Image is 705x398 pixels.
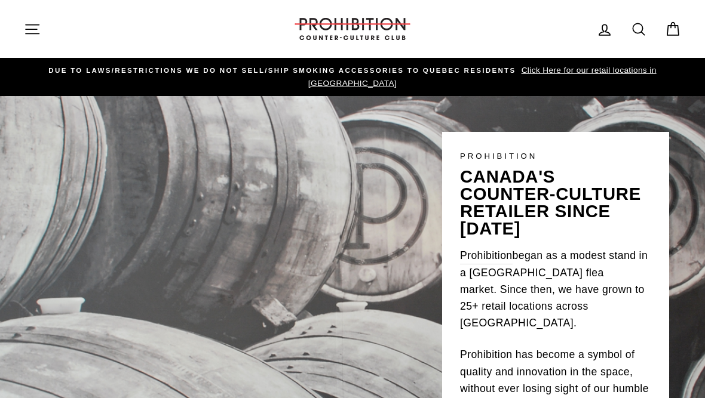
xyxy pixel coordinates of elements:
a: Prohibition [460,247,513,264]
img: PROHIBITION COUNTER-CULTURE CLUB [293,18,412,40]
p: began as a modest stand in a [GEOGRAPHIC_DATA] flea market. Since then, we have grown to 25+ reta... [460,247,651,332]
p: PROHIBITION [460,150,651,162]
span: Click Here for our retail locations in [GEOGRAPHIC_DATA] [308,66,657,88]
p: canada's counter-culture retailer since [DATE] [460,168,651,238]
span: DUE TO LAWS/restrictions WE DO NOT SELL/SHIP SMOKING ACCESSORIES to qUEBEC RESIDENTS [48,67,516,74]
a: DUE TO LAWS/restrictions WE DO NOT SELL/SHIP SMOKING ACCESSORIES to qUEBEC RESIDENTS Click Here f... [27,64,678,90]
